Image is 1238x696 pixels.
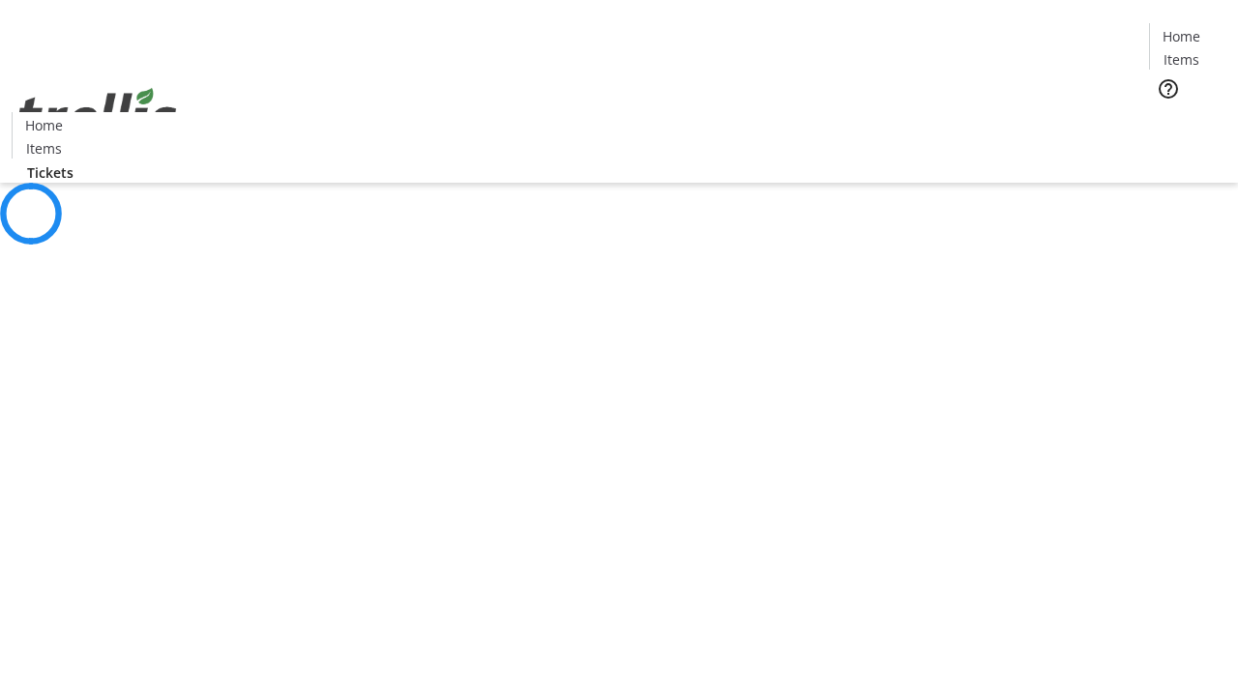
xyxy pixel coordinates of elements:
span: Home [25,115,63,135]
span: Tickets [27,162,74,183]
a: Items [13,138,74,159]
img: Orient E2E Organization xL2k3T5cPu's Logo [12,67,184,163]
a: Tickets [1149,112,1226,132]
a: Tickets [12,162,89,183]
a: Home [13,115,74,135]
span: Items [26,138,62,159]
span: Items [1164,49,1199,70]
a: Home [1150,26,1212,46]
span: Home [1163,26,1200,46]
span: Tickets [1164,112,1211,132]
a: Items [1150,49,1212,70]
button: Help [1149,70,1188,108]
